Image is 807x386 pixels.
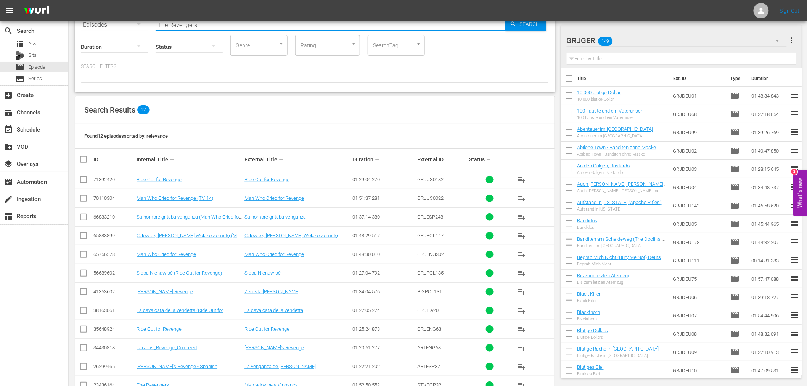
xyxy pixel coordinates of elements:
[577,372,604,376] div: Blutiges Blei
[577,207,662,212] div: Aufstand in [US_STATE]
[244,270,281,276] a: Ślepa Nienawiść
[730,201,739,210] span: Episode
[669,68,726,89] th: Ext. ID
[790,347,799,356] span: reorder
[790,219,799,228] span: reorder
[137,289,193,294] a: [PERSON_NAME] Revenge
[730,91,739,100] span: Episode
[517,306,526,315] span: playlist_add
[670,87,728,105] td: GRJDEU01
[730,183,739,192] span: Episode
[517,231,526,240] span: playlist_add
[137,307,226,319] a: La cavalcata della vendetta (Ride Out for Revenge) Colorized
[505,17,546,31] button: Search
[577,273,631,278] a: Bis zum letzten Atemzug
[790,109,799,118] span: reorder
[780,8,800,14] a: Sign Out
[244,195,304,201] a: Man Who Cried for Revenge
[670,306,728,325] td: GRJDEU07
[577,97,621,102] div: 10.000 blutige Dollar
[577,163,630,169] a: An den Galgen, Bastardo
[730,347,739,357] span: Episode
[517,269,526,278] span: playlist_add
[748,142,790,160] td: 01:40:47.850
[137,363,217,369] a: [PERSON_NAME]'s Revenge - Spanish
[577,133,653,138] div: Abenteuer im [GEOGRAPHIC_DATA]
[791,169,797,175] div: 2
[93,214,134,220] div: 66833210
[517,212,526,222] span: playlist_add
[670,233,728,251] td: GRJDEU178
[278,156,285,163] span: sort
[137,214,242,225] a: Su nombre gritaba venganza (Man Who Cried for Revenge) Spanish
[352,270,415,276] div: 01:27:04.792
[137,195,213,201] a: Man Who Cried for Revenge (TV-14)
[790,237,799,246] span: reorder
[375,156,381,163] span: sort
[670,343,728,361] td: GRJDEU09
[512,227,530,245] button: playlist_add
[748,251,790,270] td: 00:14:31.383
[670,288,728,306] td: GRJDEU06
[790,146,799,155] span: reorder
[84,133,168,139] span: Found 12 episodes sorted by: relevance
[577,145,656,150] a: Abilene Town - Banditen ohne Maske
[417,307,439,313] span: GRJITA20
[730,128,739,137] span: Episode
[244,233,338,238] a: Człowiek, [PERSON_NAME] Wołał o Zemstę
[670,105,728,123] td: GRJDEU68
[790,274,799,283] span: reorder
[577,188,667,193] div: Auch [PERSON_NAME] [PERSON_NAME] hat seinen Preis
[577,181,667,193] a: Auch [PERSON_NAME] [PERSON_NAME] hat seinen Preis
[517,194,526,203] span: playlist_add
[4,108,13,117] span: Channels
[790,329,799,338] span: reorder
[417,156,467,162] div: External ID
[4,212,13,221] span: Reports
[748,361,790,380] td: 01:47:09.531
[4,142,13,151] span: VOD
[244,177,289,182] a: Ride Out for Revenge
[577,317,600,322] div: Blackthorn
[748,87,790,105] td: 01:48:34.843
[415,40,422,48] button: Open
[93,156,134,162] div: ID
[81,63,549,70] p: Search Filters:
[512,339,530,357] button: playlist_add
[244,289,299,294] a: Zemsta [PERSON_NAME]
[787,36,796,45] span: more_vert
[278,40,285,48] button: Open
[670,142,728,160] td: GRJDEU02
[517,362,526,371] span: playlist_add
[417,177,444,182] span: GRJUS0182
[517,17,546,31] span: Search
[567,30,787,51] div: GRJGER
[577,218,597,224] a: Bandidos
[577,353,659,358] div: Blutige Rache in [GEOGRAPHIC_DATA]
[577,90,621,95] a: 10.000 blutige Dollar
[517,250,526,259] span: playlist_add
[790,201,799,210] span: reorder
[670,178,728,196] td: GRJDEU04
[790,182,799,191] span: reorder
[4,125,13,134] span: Schedule
[244,345,304,351] a: [PERSON_NAME]'s Revenge
[4,159,13,169] span: Overlays
[137,233,242,244] a: Człowiek, [PERSON_NAME] Wołał o Zemstę (Man Who Cried for Revenge)
[15,74,24,84] span: Series
[512,264,530,282] button: playlist_add
[670,361,728,380] td: GRJDEU10
[517,343,526,352] span: playlist_add
[137,326,182,332] a: Ride Out for Revenge
[512,357,530,376] button: playlist_add
[137,177,182,182] a: Ride Out for Revenge
[486,156,493,163] span: sort
[244,307,303,313] a: La cavalcata della vendetta
[670,251,728,270] td: GRJDEU111
[28,63,45,71] span: Episode
[577,298,601,303] div: Black Killer
[5,6,14,15] span: menu
[577,68,669,89] th: Title
[352,307,415,313] div: 01:27:05.224
[512,320,530,338] button: playlist_add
